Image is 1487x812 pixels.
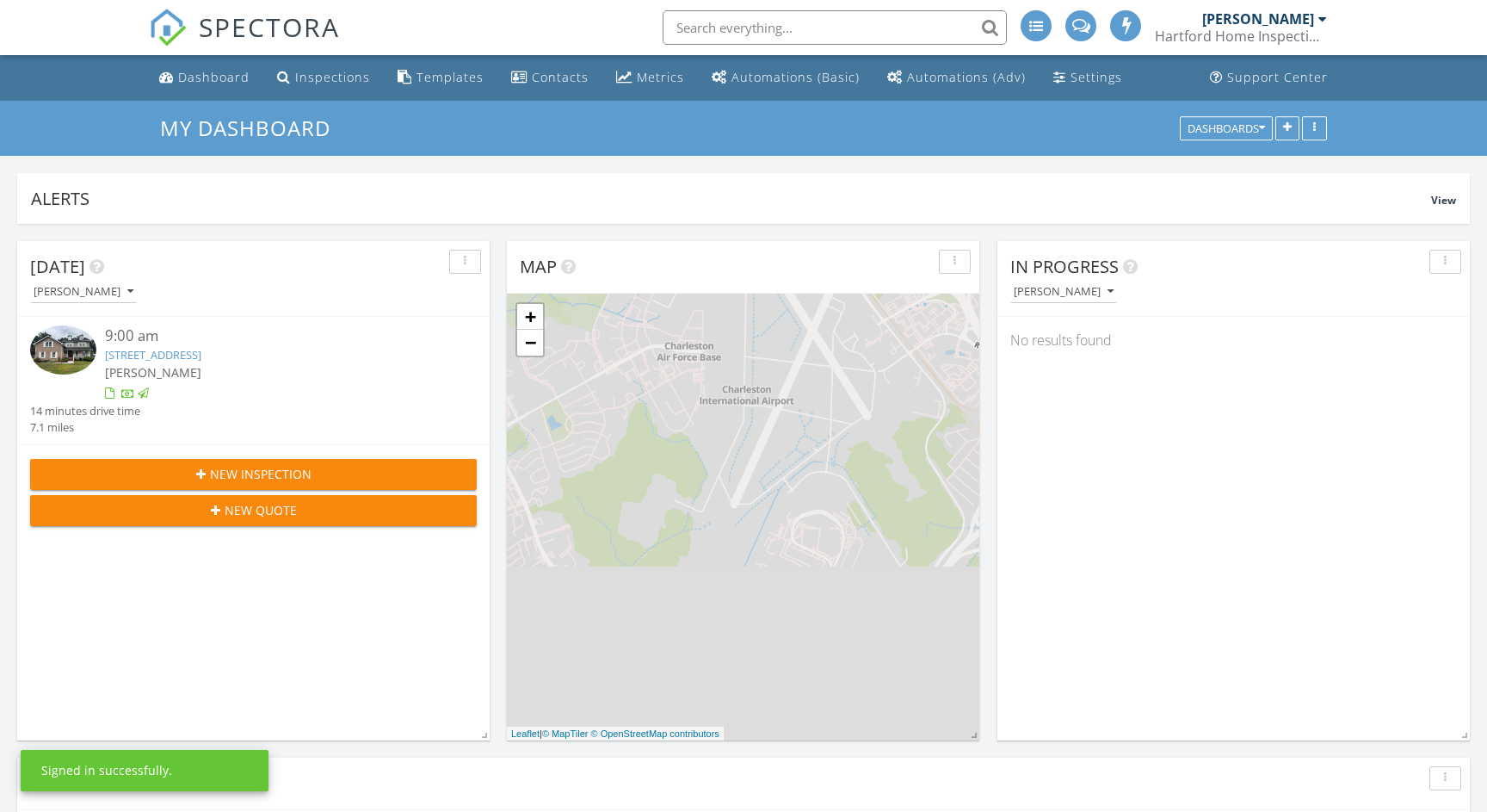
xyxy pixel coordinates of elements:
a: © MapTiler [542,728,589,739]
button: New Inspection [30,459,477,490]
div: Templates [416,69,484,85]
span: View [1431,193,1456,208]
div: No results found [997,317,1470,363]
a: Support Center [1203,62,1335,94]
span: [DATE] [30,255,85,278]
a: Dashboard [152,62,256,94]
div: [PERSON_NAME] [1014,286,1114,298]
a: My Dashboard [160,114,345,142]
a: Automations (Basic) [705,62,867,94]
div: Hartford Home Inspections [1155,28,1327,45]
div: Dashboard [178,69,250,85]
div: Signed in successfully. [41,762,172,779]
a: © OpenStreetMap contributors [591,728,719,739]
img: The Best Home Inspection Software - Spectora [149,9,187,46]
div: [PERSON_NAME] [34,286,133,298]
div: | [507,727,724,741]
span: SPECTORA [199,9,340,45]
span: In Progress [1010,255,1119,278]
a: Settings [1046,62,1129,94]
div: Metrics [637,69,684,85]
div: Alerts [31,187,1431,210]
a: Automations (Advanced) [880,62,1033,94]
button: New Quote [30,495,477,526]
a: Zoom in [517,304,543,330]
div: 14 minutes drive time [30,403,140,419]
a: SPECTORA [149,23,340,59]
a: Inspections [270,62,377,94]
a: Metrics [609,62,691,94]
span: [PERSON_NAME] [105,364,201,381]
div: Automations (Adv) [907,69,1026,85]
a: [STREET_ADDRESS] [105,347,201,363]
button: [PERSON_NAME] [1010,281,1117,304]
a: Leaflet [511,728,540,739]
a: Zoom out [517,330,543,356]
div: 7.1 miles [30,419,140,436]
button: [PERSON_NAME] [30,281,137,304]
button: Dashboards [1180,116,1273,140]
span: New Quote [225,501,297,519]
div: [PERSON_NAME] [1202,10,1314,28]
img: 9569800%2Fcover_photos%2F7KGXyzHXAe19ErrtIRwd%2Fsmall.jpg [30,325,96,375]
span: Map [520,255,557,278]
div: Settings [1071,69,1122,85]
a: Contacts [504,62,595,94]
div: 9:00 am [105,325,440,347]
div: Contacts [532,69,589,85]
input: Search everything... [663,10,1007,45]
div: Automations (Basic) [731,69,860,85]
div: Inspections [295,69,370,85]
div: Dashboards [1188,122,1265,134]
span: New Inspection [210,465,312,483]
a: 9:00 am [STREET_ADDRESS] [PERSON_NAME] 14 minutes drive time 7.1 miles [30,325,477,436]
a: Templates [391,62,491,94]
div: Support Center [1227,69,1328,85]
